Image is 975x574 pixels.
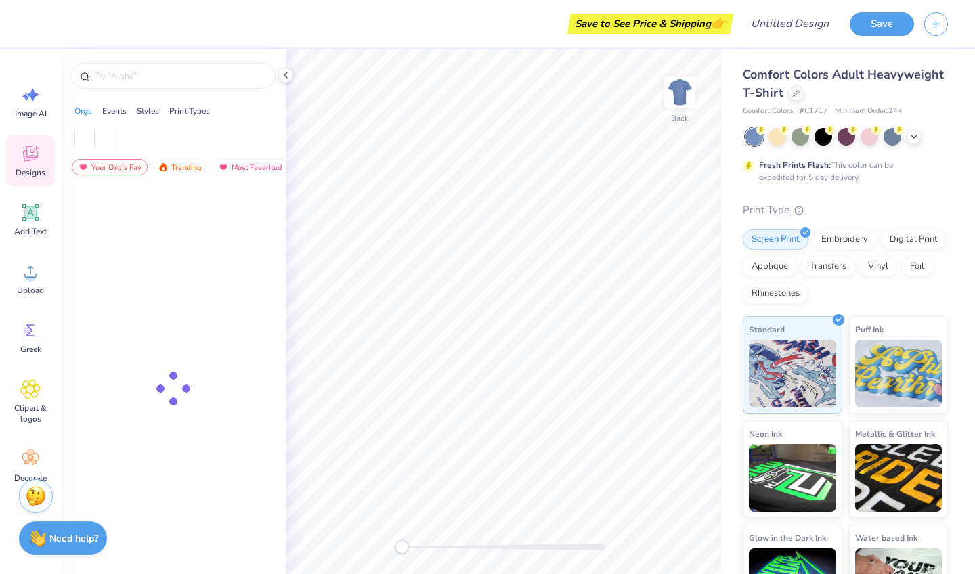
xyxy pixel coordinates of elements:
div: Applique [743,257,797,277]
div: This color can be expedited for 5 day delivery. [759,159,926,183]
img: trending.gif [158,162,169,172]
span: Neon Ink [749,426,782,441]
strong: Need help? [49,532,98,545]
span: Glow in the Dark Ink [749,531,826,545]
button: Save [850,12,914,36]
span: 👉 [711,15,726,31]
div: Rhinestones [743,284,808,304]
img: Metallic & Glitter Ink [855,444,942,512]
img: Puff Ink [855,340,942,407]
div: Foil [901,257,933,277]
div: Back [671,112,689,125]
span: Metallic & Glitter Ink [855,426,935,441]
img: Neon Ink [749,444,836,512]
span: Comfort Colors [743,106,793,117]
div: Most Favorited [212,159,288,175]
span: Puff Ink [855,322,884,336]
div: Orgs [74,105,92,117]
span: Water based Ink [855,531,917,545]
img: most_fav.gif [218,162,229,172]
span: Standard [749,322,785,336]
div: Events [102,105,127,117]
div: Screen Print [743,229,808,250]
div: Print Types [169,105,210,117]
input: Try "Alpha" [93,69,267,83]
div: Save to See Price & Shipping [571,14,730,34]
span: Minimum Order: 24 + [835,106,903,117]
span: Image AI [15,108,47,119]
img: Standard [749,340,836,407]
div: Print Type [743,202,948,218]
div: Styles [137,105,159,117]
span: Upload [17,285,44,296]
input: Untitled Design [740,10,840,37]
span: Clipart & logos [8,403,53,424]
div: Vinyl [859,257,897,277]
strong: Fresh Prints Flash: [759,160,831,171]
span: # C1717 [800,106,828,117]
div: Your Org's Fav [72,159,148,175]
img: Back [666,79,693,106]
span: Greek [20,344,41,355]
div: Accessibility label [395,540,409,554]
div: Digital Print [881,229,947,250]
span: Add Text [14,226,47,237]
div: Transfers [801,257,855,277]
div: Embroidery [812,229,877,250]
div: Trending [152,159,208,175]
span: Decorate [14,472,47,483]
span: Designs [16,167,45,178]
img: most_fav.gif [78,162,89,172]
span: Comfort Colors Adult Heavyweight T-Shirt [743,66,944,101]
